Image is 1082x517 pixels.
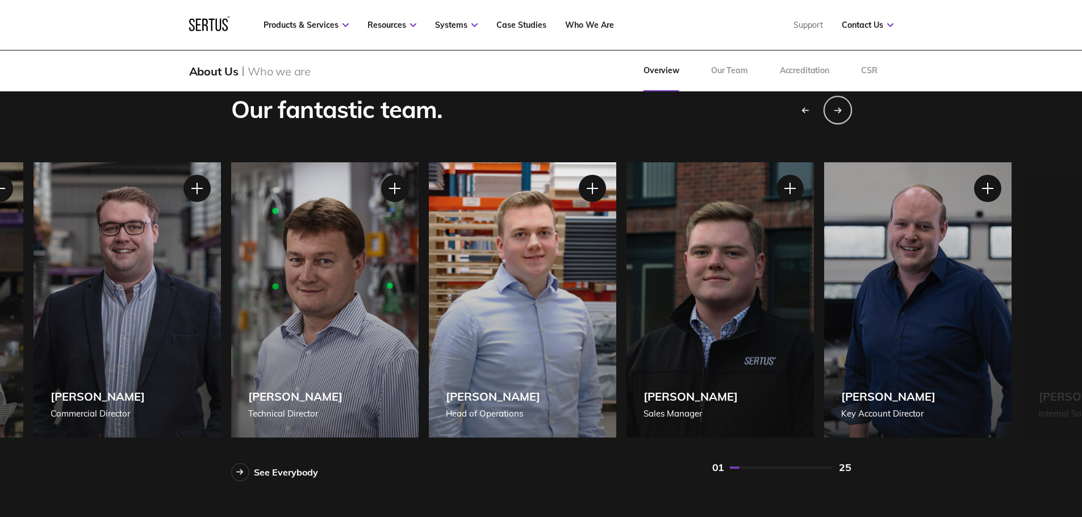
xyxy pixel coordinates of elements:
a: Our Team [695,51,764,91]
div: Next slide [823,95,851,124]
div: [PERSON_NAME] [644,389,738,403]
div: Previous slide [791,96,818,124]
a: Contact Us [842,20,893,30]
div: 01 [712,461,724,474]
div: [PERSON_NAME] [248,389,342,403]
a: Who We Are [565,20,614,30]
div: See Everybody [254,466,318,478]
div: 25 [839,461,851,474]
div: Sales Manager [644,407,738,421]
a: Resources [367,20,416,30]
div: About Us [189,64,239,78]
div: Our fantastic team. [231,95,443,125]
iframe: Chat Widget [878,385,1082,517]
a: Accreditation [764,51,845,91]
div: Who we are [248,64,311,78]
a: Systems [435,20,478,30]
div: [PERSON_NAME] [446,389,540,403]
a: See Everybody [231,463,318,481]
div: Technical Director [248,407,342,421]
div: Commercial Director [51,407,145,421]
div: [PERSON_NAME] [841,389,935,403]
a: Support [793,20,823,30]
div: [PERSON_NAME] [51,389,145,403]
div: Key Account Director [841,407,935,421]
a: CSR [845,51,893,91]
a: Products & Services [264,20,349,30]
a: Case Studies [496,20,546,30]
div: Head of Operations [446,407,540,421]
